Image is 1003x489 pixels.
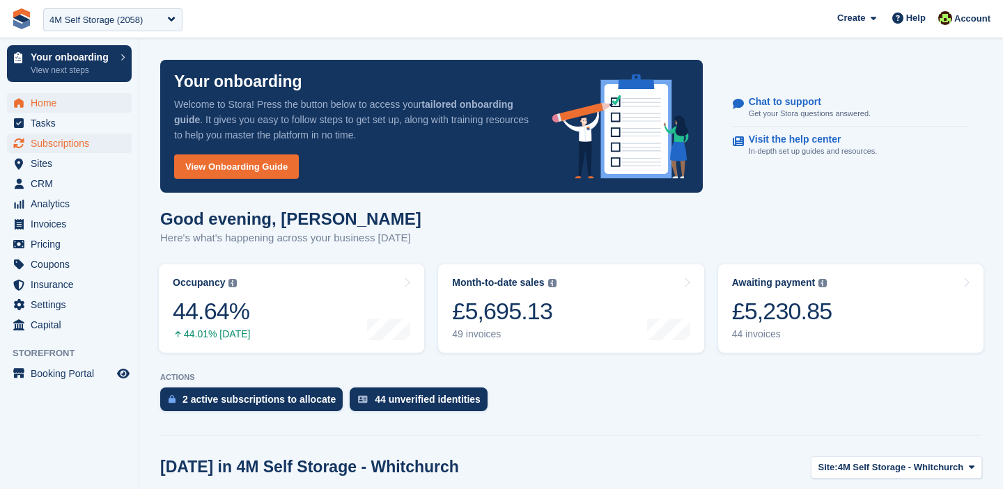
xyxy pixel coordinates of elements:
[7,234,132,254] a: menu
[906,11,926,25] span: Help
[732,297,832,326] div: £5,230.85
[31,113,114,133] span: Tasks
[452,277,544,289] div: Month-to-date sales
[749,134,866,145] p: Visit the help center
[228,279,237,287] img: icon-info-grey-7440780725fd019a000dd9b08b2336e03edf1995a4989e88bcd33f0948082b44.svg
[31,364,114,383] span: Booking Portal
[548,279,557,287] img: icon-info-grey-7440780725fd019a000dd9b08b2336e03edf1995a4989e88bcd33f0948082b44.svg
[749,145,878,157] p: In-depth set up guides and resources.
[733,127,969,164] a: Visit the help center In-depth set up guides and resources.
[31,52,114,62] p: Your onboarding
[31,174,114,193] span: CRM
[350,387,495,418] a: 44 unverified identities
[718,264,983,353] a: Awaiting payment £5,230.85 44 invoices
[174,97,530,143] p: Welcome to Stora! Press the button below to access your . It gives you easy to follow steps to ge...
[31,275,114,294] span: Insurance
[7,174,132,193] a: menu
[31,315,114,335] span: Capital
[7,364,132,383] a: menu
[31,134,114,153] span: Subscriptions
[749,108,871,120] p: Get your Stora questions answered.
[7,214,132,234] a: menu
[31,194,114,214] span: Analytics
[837,11,865,25] span: Create
[954,12,990,26] span: Account
[7,45,132,82] a: Your onboarding View next steps
[31,154,114,173] span: Sites
[811,456,983,479] button: Site: 4M Self Storage - Whitchurch
[7,275,132,294] a: menu
[7,154,132,173] a: menu
[7,255,132,274] a: menu
[818,279,827,287] img: icon-info-grey-7440780725fd019a000dd9b08b2336e03edf1995a4989e88bcd33f0948082b44.svg
[938,11,952,25] img: Catherine Coffey
[7,194,132,214] a: menu
[160,209,421,228] h1: Good evening, [PERSON_NAME]
[31,93,114,113] span: Home
[749,96,860,108] p: Chat to support
[818,460,838,474] span: Site:
[838,460,964,474] span: 4M Self Storage - Whitchurch
[7,113,132,133] a: menu
[31,214,114,234] span: Invoices
[31,64,114,77] p: View next steps
[7,93,132,113] a: menu
[160,230,421,246] p: Here's what's happening across your business [DATE]
[13,346,139,360] span: Storefront
[160,387,350,418] a: 2 active subscriptions to allocate
[160,373,982,382] p: ACTIONS
[159,264,424,353] a: Occupancy 44.64% 44.01% [DATE]
[173,328,250,340] div: 44.01% [DATE]
[732,277,816,289] div: Awaiting payment
[7,295,132,314] a: menu
[7,134,132,153] a: menu
[438,264,703,353] a: Month-to-date sales £5,695.13 49 invoices
[173,297,250,326] div: 44.64%
[173,277,225,289] div: Occupancy
[732,328,832,340] div: 44 invoices
[7,315,132,335] a: menu
[31,255,114,274] span: Coupons
[31,295,114,314] span: Settings
[375,394,481,405] div: 44 unverified identities
[182,394,336,405] div: 2 active subscriptions to allocate
[174,74,302,90] p: Your onboarding
[160,458,459,476] h2: [DATE] in 4M Self Storage - Whitchurch
[11,8,32,29] img: stora-icon-8386f47178a22dfd0bd8f6a31ec36ba5ce8667c1dd55bd0f319d3a0aa187defe.svg
[31,234,114,254] span: Pricing
[358,395,368,403] img: verify_identity-adf6edd0f0f0b5bbfe63781bf79b02c33cf7c696d77639b501bdc392416b5a36.svg
[733,89,969,127] a: Chat to support Get your Stora questions answered.
[552,74,689,179] img: onboarding-info-6c161a55d2c0e0a8cae90662b2fe09162a5109e8cc188191df67fb4f79e88e88.svg
[174,154,299,179] a: View Onboarding Guide
[169,394,176,403] img: active_subscription_to_allocate_icon-d502201f5373d7db506a760aba3b589e785aa758c864c3986d89f69b8ff3...
[452,297,556,326] div: £5,695.13
[452,328,556,340] div: 49 invoices
[49,13,143,27] div: 4M Self Storage (2058)
[115,365,132,382] a: Preview store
